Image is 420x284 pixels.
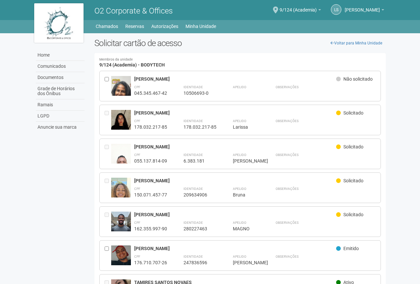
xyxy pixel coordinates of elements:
[105,212,111,232] div: Entre em contato com a Aministração para solicitar o cancelamento ou 2a via
[233,255,246,258] strong: Apelido
[125,22,144,31] a: Reservas
[233,221,246,224] strong: Apelido
[280,8,321,13] a: 9/124 (Academia)
[111,110,131,136] img: user.jpg
[134,158,167,164] div: 055.137.814-09
[276,255,299,258] strong: Observações
[134,90,167,96] div: 045.345.467-42
[111,212,131,236] img: user.jpg
[151,22,178,31] a: Autorizações
[134,192,167,198] div: 150.071.457-77
[134,153,140,157] strong: CPF
[233,153,246,157] strong: Apelido
[233,260,259,266] div: [PERSON_NAME]
[134,221,140,224] strong: CPF
[184,260,216,266] div: 247836596
[343,76,373,82] span: Não solicitado
[343,144,363,149] span: Solicitado
[184,158,216,164] div: 6.383.181
[134,178,336,184] div: [PERSON_NAME]
[276,221,299,224] strong: Observações
[36,72,85,83] a: Documentos
[184,85,203,89] strong: Identidade
[276,153,299,157] strong: Observações
[184,192,216,198] div: 209634906
[36,122,85,133] a: Anuncie sua marca
[331,4,341,15] a: LS
[34,3,84,43] img: logo.jpg
[184,119,203,123] strong: Identidade
[327,38,386,48] a: Voltar para Minha Unidade
[134,110,336,116] div: [PERSON_NAME]
[99,58,381,62] small: Membros da unidade
[134,76,336,82] div: [PERSON_NAME]
[111,76,131,108] img: user.jpg
[343,246,359,251] span: Emitido
[36,61,85,72] a: Comunicados
[94,38,386,48] h2: Solicitar cartão de acesso
[36,99,85,111] a: Ramais
[96,22,118,31] a: Chamados
[134,212,336,218] div: [PERSON_NAME]
[99,58,381,67] h4: 9/124 (Academia) - BODYTECH
[105,178,111,198] div: Entre em contato com a Aministração para solicitar o cancelamento ou 2a via
[94,6,173,15] span: O2 Corporate & Offices
[233,158,259,164] div: [PERSON_NAME]
[184,255,203,258] strong: Identidade
[184,124,216,130] div: 178.032.217-85
[184,226,216,232] div: 280227463
[134,144,336,150] div: [PERSON_NAME]
[134,85,140,89] strong: CPF
[134,255,140,258] strong: CPF
[134,119,140,123] strong: CPF
[185,22,216,31] a: Minha Unidade
[111,245,131,268] img: user.jpg
[184,153,203,157] strong: Identidade
[184,187,203,191] strong: Identidade
[134,260,167,266] div: 176.710.707-26
[134,124,167,130] div: 178.032.217-85
[276,187,299,191] strong: Observações
[343,212,363,217] span: Solicitado
[184,221,203,224] strong: Identidade
[233,124,259,130] div: Larissa
[184,90,216,96] div: 10506693-0
[276,85,299,89] strong: Observações
[111,178,131,213] img: user.jpg
[233,187,246,191] strong: Apelido
[36,83,85,99] a: Grade de Horários dos Ônibus
[233,119,246,123] strong: Apelido
[134,226,167,232] div: 162.355.997-90
[134,245,336,251] div: [PERSON_NAME]
[233,192,259,198] div: Bruna
[343,110,363,116] span: Solicitado
[280,1,317,13] span: 9/124 (Academia)
[343,178,363,183] span: Solicitado
[134,187,140,191] strong: CPF
[233,85,246,89] strong: Apelido
[36,111,85,122] a: LGPD
[36,50,85,61] a: Home
[345,1,380,13] span: Leticia Souza do Nascimento
[105,144,111,164] div: Entre em contato com a Aministração para solicitar o cancelamento ou 2a via
[276,119,299,123] strong: Observações
[105,110,111,130] div: Entre em contato com a Aministração para solicitar o cancelamento ou 2a via
[111,144,131,188] img: user.jpg
[233,226,259,232] div: MAGNO
[345,8,384,13] a: [PERSON_NAME]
